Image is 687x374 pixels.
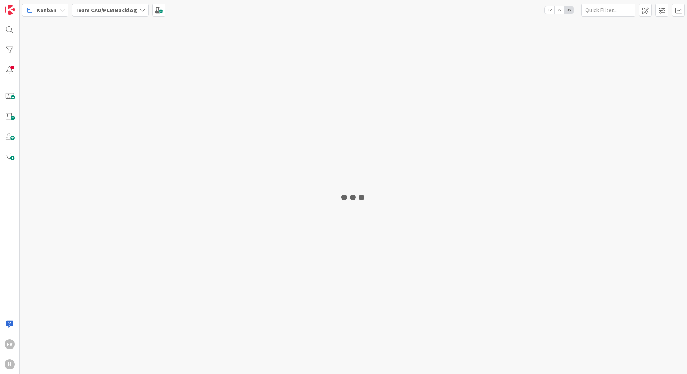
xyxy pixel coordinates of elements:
div: FV [5,339,15,349]
span: 1x [545,6,554,14]
input: Quick Filter... [581,4,635,17]
b: Team CAD/PLM Backlog [75,6,137,14]
div: H [5,359,15,369]
span: Kanban [37,6,56,14]
img: Visit kanbanzone.com [5,5,15,15]
span: 2x [554,6,564,14]
span: 3x [564,6,574,14]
